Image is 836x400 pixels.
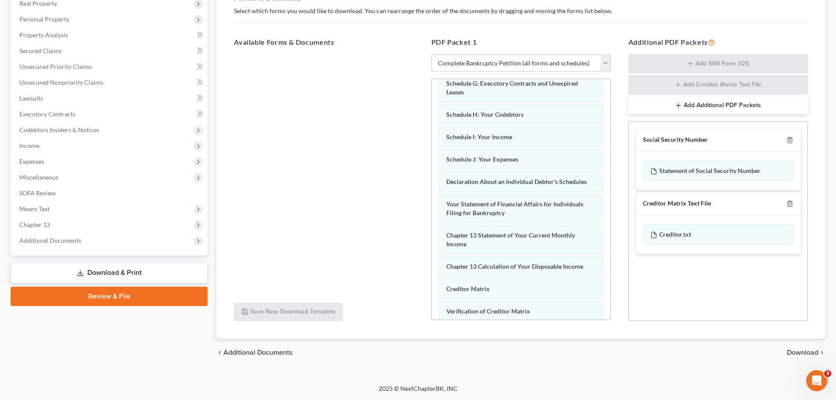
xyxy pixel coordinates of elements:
[643,161,793,181] div: Statement of Social Security Number
[446,200,583,216] span: Your Statement of Financial Affairs for Individuals Filing for Bankruptcy
[168,384,668,400] div: 2025 © NextChapterBK, INC
[12,185,208,201] a: SOFA Review
[12,106,208,122] a: Executory Contracts
[446,231,575,248] span: Chapter 13 Statement of Your Current Monthly Income
[216,349,223,356] i: chevron_left
[446,307,530,315] span: Verification of Creditor Matrix
[19,110,75,118] span: Executory Contracts
[431,37,611,47] h5: PDF Packet 1
[19,158,44,165] span: Expenses
[787,349,818,356] span: Download
[628,96,808,115] button: Add Additional PDF Packets
[628,75,808,94] button: Add Creditor Matrix Text File
[19,63,92,70] span: Unsecured Priority Claims
[818,349,825,356] i: chevron_right
[216,349,293,356] a: chevron_left Additional Documents
[12,43,208,59] a: Secured Claims
[446,285,490,292] span: Creditor Matrix
[19,94,43,102] span: Lawsuits
[19,237,81,244] span: Additional Documents
[12,90,208,106] a: Lawsuits
[446,133,512,141] span: Schedule I: Your Income
[223,349,293,356] span: Additional Documents
[19,79,103,86] span: Unsecured Nonpriority Claims
[19,205,50,213] span: Means Test
[787,349,825,356] button: Download chevron_right
[12,59,208,75] a: Unsecured Priority Claims
[446,79,578,96] span: Schedule G: Executory Contracts and Unexpired Leases
[234,7,808,15] p: Select which forms you would like to download. You can rearrange the order of the documents by dr...
[19,189,56,197] span: SOFA Review
[446,155,518,163] span: Schedule J: Your Expenses
[12,75,208,90] a: Unsecured Nonpriority Claims
[19,142,39,149] span: Income
[12,27,208,43] a: Property Analysis
[19,31,68,39] span: Property Analysis
[446,178,587,185] span: Declaration About an Individual Debtor's Schedules
[19,15,69,23] span: Personal Property
[446,111,524,118] span: Schedule H: Your Codebtors
[643,224,793,245] div: Creditor.txt
[824,370,831,377] span: 3
[19,173,58,181] span: Miscellaneous
[11,263,208,283] a: Download & Print
[19,221,50,228] span: Chapter 13
[806,370,827,391] iframe: Intercom live chat
[234,303,343,321] button: Save New Download Template
[628,37,808,47] h5: Additional PDF Packets
[643,199,711,208] div: Creditor Matrix Text File
[628,54,808,74] button: Add SSN Form (121)
[446,263,583,270] span: Chapter 13 Calculation of Your Disposable Income
[19,47,61,54] span: Secured Claims
[11,287,208,306] a: Review & File
[643,136,708,144] div: Social Security Number
[234,37,413,47] h5: Available Forms & Documents
[19,126,99,133] span: Codebtors Insiders & Notices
